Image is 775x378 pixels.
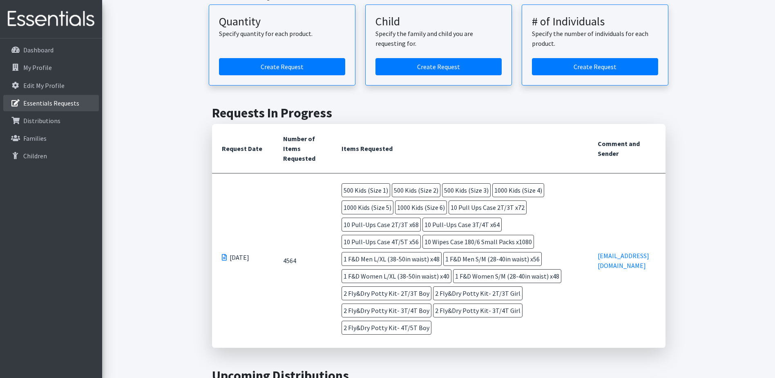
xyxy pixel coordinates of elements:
span: 10 Pull-Ups Case 4T/5T x56 [342,235,421,249]
p: Families [23,134,47,142]
span: 1 F&D Women S/M (28-40in waist) x48 [453,269,561,283]
span: [DATE] [230,252,249,262]
span: 10 Pull Ups Case 2T/3T x72 [449,200,527,214]
span: 1000 Kids (Size 4) [492,183,544,197]
span: 2 Fly&Dry Potty Kit- 2T/3T Boy [342,286,431,300]
span: 1000 Kids (Size 5) [342,200,393,214]
a: Create a request by quantity [219,58,345,75]
p: Distributions [23,117,60,125]
span: 2 Fly&Dry Potty Kit- 3T/4T Girl [433,304,523,317]
a: Dashboard [3,42,99,58]
span: 2 Fly&Dry Potty Kit- 2T/3T Girl [433,286,523,300]
span: 1 F&D Men S/M (28-40in waist) x56 [443,252,542,266]
th: Request Date [212,124,273,173]
span: 10 Wipes Case 180/6 Small Packs x1080 [422,235,534,249]
span: 1 F&D Women L/XL (38-50in waist) x40 [342,269,451,283]
span: 10 Pull-Ups Case 3T/4T x64 [422,218,502,232]
p: Specify the number of individuals for each product. [532,29,658,48]
span: 2 Fly&Dry Potty Kit- 4T/5T Boy [342,321,431,335]
th: Items Requested [332,124,588,173]
p: Dashboard [23,46,54,54]
p: Specify quantity for each product. [219,29,345,38]
p: My Profile [23,63,52,72]
a: My Profile [3,59,99,76]
span: 500 Kids (Size 2) [392,183,440,197]
a: Edit My Profile [3,77,99,94]
p: Edit My Profile [23,81,65,90]
a: Distributions [3,112,99,129]
h3: Child [375,15,502,29]
th: Number of Items Requested [273,124,332,173]
a: [EMAIL_ADDRESS][DOMAIN_NAME] [598,252,649,270]
h2: Requests In Progress [212,105,666,121]
span: 1000 Kids (Size 6) [395,200,447,214]
span: 2 Fly&Dry Potty Kit- 3T/4T Boy [342,304,431,317]
a: Families [3,130,99,146]
img: HumanEssentials [3,5,99,33]
a: Children [3,148,99,164]
p: Specify the family and child you are requesting for. [375,29,502,48]
p: Children [23,152,47,160]
span: 500 Kids (Size 3) [442,183,491,197]
span: 10 Pull-Ups Case 2T/3T x68 [342,218,421,232]
a: Create a request for a child or family [375,58,502,75]
span: 500 Kids (Size 1) [342,183,390,197]
span: 1 F&D Men L/XL (38-50in waist) x48 [342,252,442,266]
th: Comment and Sender [588,124,665,173]
h3: # of Individuals [532,15,658,29]
a: Essentials Requests [3,95,99,111]
h3: Quantity [219,15,345,29]
a: Create a request by number of individuals [532,58,658,75]
p: Essentials Requests [23,99,79,107]
td: 4564 [273,173,332,348]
